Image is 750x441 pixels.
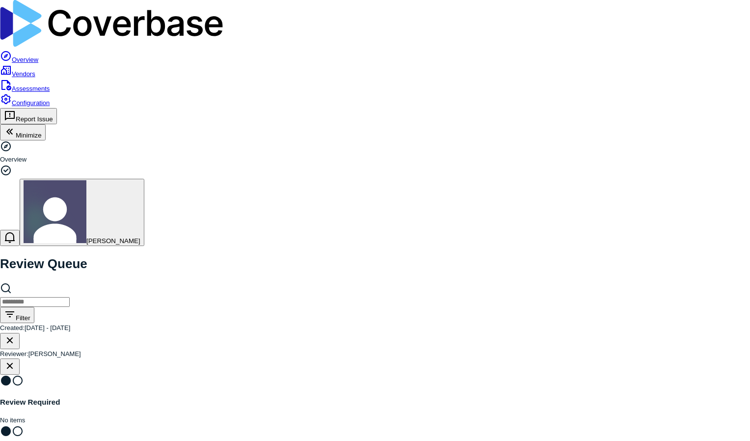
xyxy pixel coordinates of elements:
[16,314,30,322] span: Filter
[86,237,140,245] span: [PERSON_NAME]
[25,324,70,331] span: [DATE] - [DATE]
[24,180,86,243] img: Meghan Paonessa avatar
[20,179,144,246] button: Meghan Paonessa avatar[PERSON_NAME]
[28,350,81,358] span: [PERSON_NAME]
